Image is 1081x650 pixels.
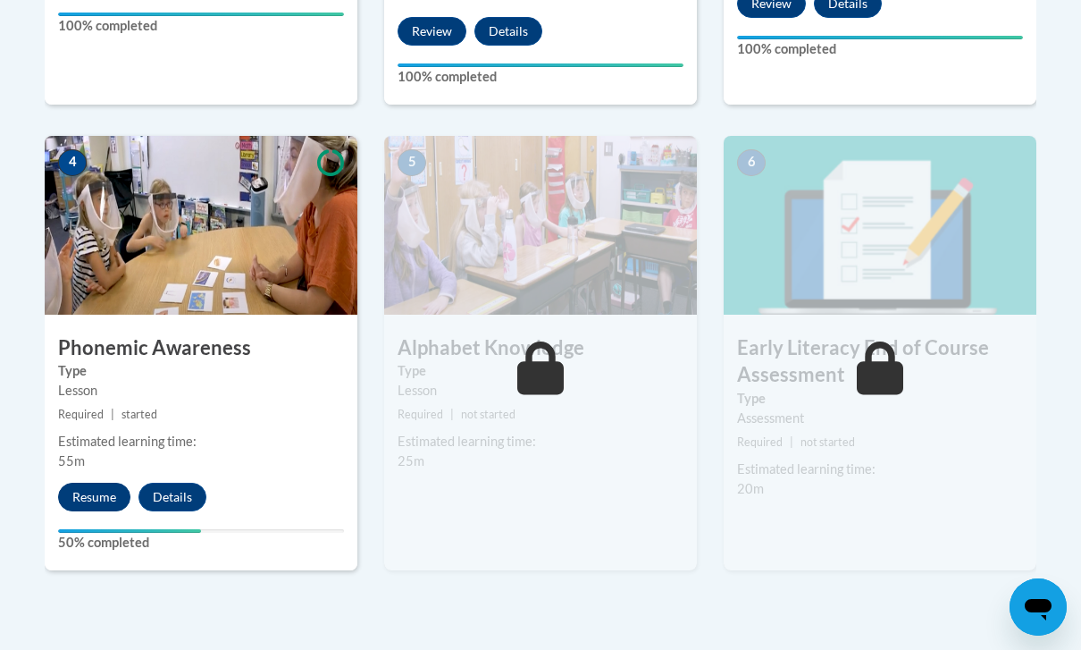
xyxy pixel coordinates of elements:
[790,435,793,449] span: |
[398,63,683,67] div: Your progress
[737,409,1023,428] div: Assessment
[398,453,424,469] span: 25m
[737,460,1023,479] div: Estimated learning time:
[384,136,697,315] img: Course Image
[58,529,201,533] div: Your progress
[737,435,783,449] span: Required
[474,17,542,46] button: Details
[398,361,683,381] label: Type
[384,334,697,362] h3: Alphabet Knowledge
[398,149,426,176] span: 5
[737,389,1023,409] label: Type
[58,361,344,381] label: Type
[58,533,344,553] label: 50% completed
[398,381,683,401] div: Lesson
[58,453,85,469] span: 55m
[398,432,683,452] div: Estimated learning time:
[58,432,344,452] div: Estimated learning time:
[58,13,344,16] div: Your progress
[58,16,344,36] label: 100% completed
[737,149,766,176] span: 6
[45,334,357,362] h3: Phonemic Awareness
[737,39,1023,59] label: 100% completed
[58,381,344,401] div: Lesson
[737,36,1023,39] div: Your progress
[1010,578,1067,636] iframe: Button to launch messaging window
[138,483,206,511] button: Details
[398,67,683,87] label: 100% completed
[111,408,114,421] span: |
[58,483,130,511] button: Resume
[800,435,855,449] span: not started
[724,334,1036,390] h3: Early Literacy End of Course Assessment
[58,149,87,176] span: 4
[122,408,157,421] span: started
[45,136,357,315] img: Course Image
[58,408,104,421] span: Required
[724,136,1036,315] img: Course Image
[461,408,515,421] span: not started
[398,17,466,46] button: Review
[737,481,764,496] span: 20m
[398,408,443,421] span: Required
[450,408,454,421] span: |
